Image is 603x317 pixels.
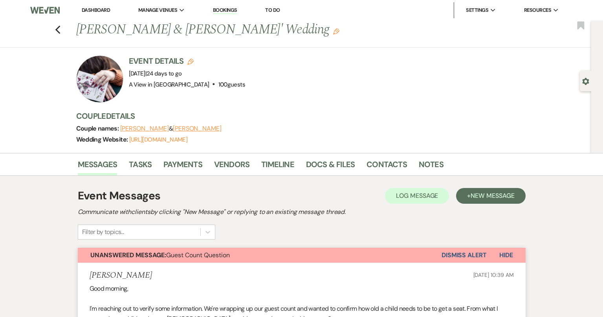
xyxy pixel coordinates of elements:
h5: [PERSON_NAME] [90,271,152,280]
button: Dismiss Alert [442,248,487,263]
a: Dashboard [82,7,110,13]
span: & [120,125,222,133]
button: [PERSON_NAME] [120,125,169,132]
span: Settings [466,6,488,14]
button: Log Message [385,188,449,204]
a: Bookings [213,7,237,14]
a: To Do [265,7,280,13]
span: A View in [GEOGRAPHIC_DATA] [129,81,209,88]
a: Tasks [129,158,152,175]
span: 24 days to go [147,70,182,77]
span: Couple names: [76,124,120,133]
button: [PERSON_NAME] [173,125,222,132]
button: Hide [487,248,526,263]
img: Weven Logo [30,2,60,18]
span: Log Message [396,192,438,200]
button: Edit [333,28,339,35]
span: 100 guests [218,81,245,88]
button: Unanswered Message:Guest Count Question [78,248,442,263]
span: [DATE] 10:39 AM [473,271,514,278]
a: Timeline [261,158,294,175]
span: Resources [524,6,551,14]
span: [DATE] [129,70,182,77]
h1: Event Messages [78,188,161,204]
a: Contacts [367,158,407,175]
button: +New Message [456,188,525,204]
a: Docs & Files [306,158,355,175]
button: Open lead details [582,77,589,85]
a: Vendors [214,158,249,175]
h3: Couple Details [76,111,516,122]
span: Hide [499,251,513,259]
span: | [145,70,182,77]
strong: Unanswered Message: [90,251,166,259]
span: Manage Venues [138,6,177,14]
span: New Message [471,192,514,200]
span: Wedding Website: [76,135,129,144]
a: Notes [419,158,444,175]
div: Filter by topics... [82,227,124,237]
span: Guest Count Question [90,251,230,259]
h1: [PERSON_NAME] & [PERSON_NAME]' Wedding [76,20,428,39]
p: Good morning, [90,284,514,294]
a: Messages [78,158,117,175]
a: Payments [163,158,202,175]
a: [URL][DOMAIN_NAME] [129,136,187,144]
h2: Communicate with clients by clicking "New Message" or replying to an existing message thread. [78,207,526,217]
h3: Event Details [129,55,245,66]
